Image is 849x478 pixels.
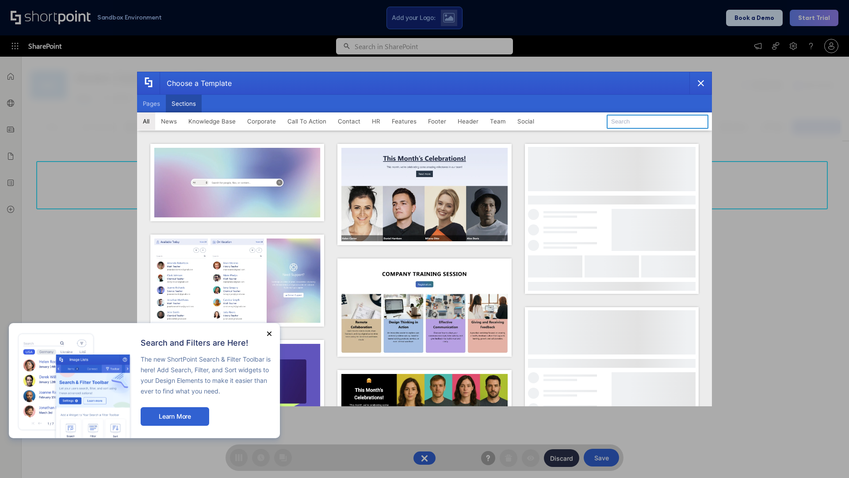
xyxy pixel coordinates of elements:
button: Sections [166,95,202,112]
p: The new ShortPoint Search & Filter Toolbar is here! Add Search, Filter, and Sort widgets to your ... [141,354,271,397]
h2: Search and Filters are Here! [141,339,271,347]
button: Call To Action [282,112,332,130]
button: Header [452,112,484,130]
div: template selector [137,72,712,406]
div: Choose a Template [160,72,232,94]
button: News [155,112,183,130]
button: Corporate [241,112,282,130]
button: Features [386,112,422,130]
button: Social [512,112,540,130]
button: Footer [422,112,452,130]
button: Team [484,112,512,130]
button: Learn More [141,407,209,426]
img: new feature image [18,332,132,438]
button: Contact [332,112,366,130]
button: Pages [137,95,166,112]
button: All [137,112,155,130]
input: Search [607,115,708,129]
iframe: Chat Widget [805,436,849,478]
button: HR [366,112,386,130]
button: Knowledge Base [183,112,241,130]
